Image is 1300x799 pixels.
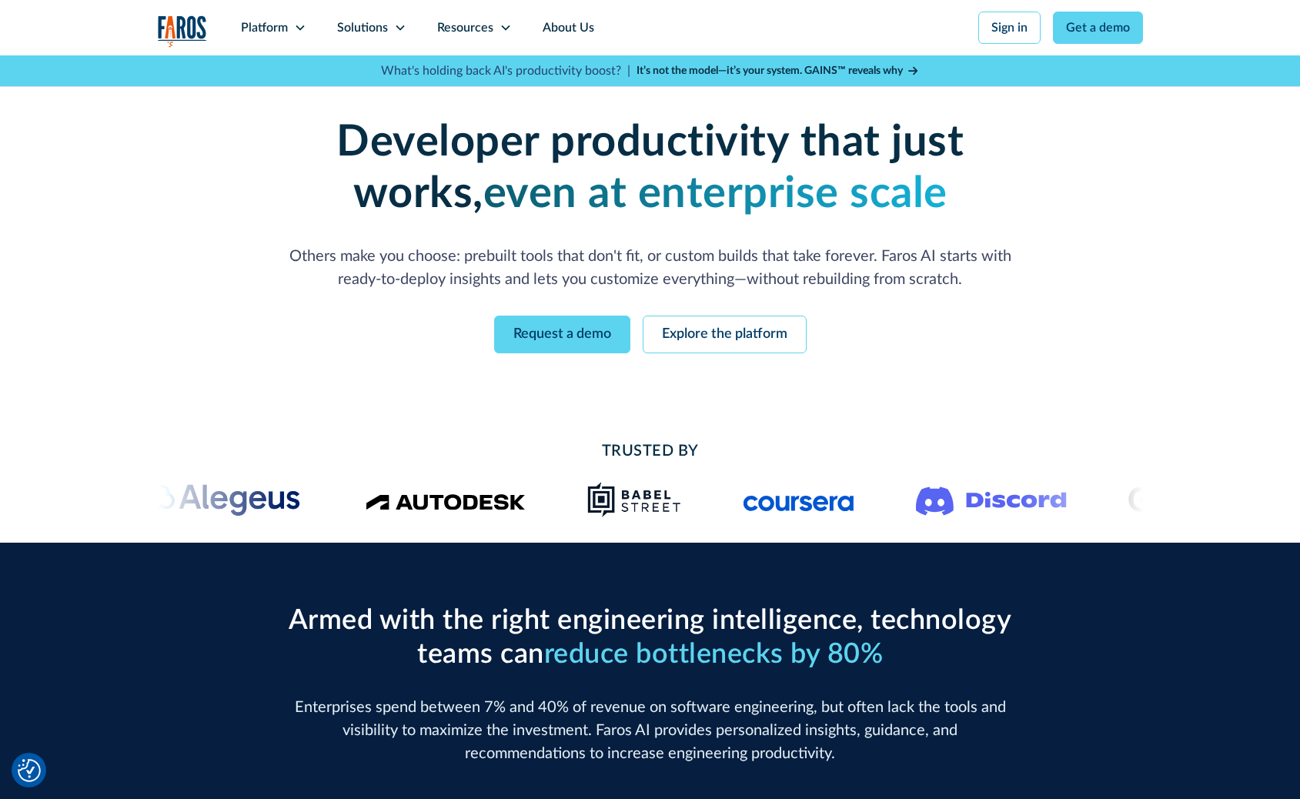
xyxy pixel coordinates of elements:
[494,316,630,353] a: Request a demo
[336,121,964,216] strong: Developer productivity that just works,
[637,63,920,79] a: It’s not the model—it’s your system. GAINS™ reveals why
[158,15,207,47] a: home
[337,18,388,37] div: Solutions
[18,759,41,782] button: Cookie Settings
[281,245,1020,291] p: Others make you choose: prebuilt tools that don't fit, or custom builds that take forever. Faros ...
[1053,12,1143,44] a: Get a demo
[916,483,1067,516] img: Logo of the communication platform Discord.
[587,481,682,518] img: Babel Street logo png
[281,604,1020,670] h2: Armed with the right engineering intelligence, technology teams can
[366,490,526,510] img: Logo of the design software company Autodesk.
[381,62,630,80] p: What's holding back AI's productivity boost? |
[281,440,1020,463] h2: Trusted By
[744,487,854,512] img: Logo of the online learning platform Coursera.
[437,18,493,37] div: Resources
[158,15,207,47] img: Logo of the analytics and reporting company Faros.
[241,18,288,37] div: Platform
[18,759,41,782] img: Revisit consent button
[145,481,303,518] img: Alegeus logo
[281,696,1020,765] p: Enterprises spend between 7% and 40% of revenue on software engineering, but often lack the tools...
[544,640,884,668] span: reduce bottlenecks by 80%
[637,65,903,76] strong: It’s not the model—it’s your system. GAINS™ reveals why
[978,12,1041,44] a: Sign in
[643,316,807,353] a: Explore the platform
[483,172,947,216] strong: even at enterprise scale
